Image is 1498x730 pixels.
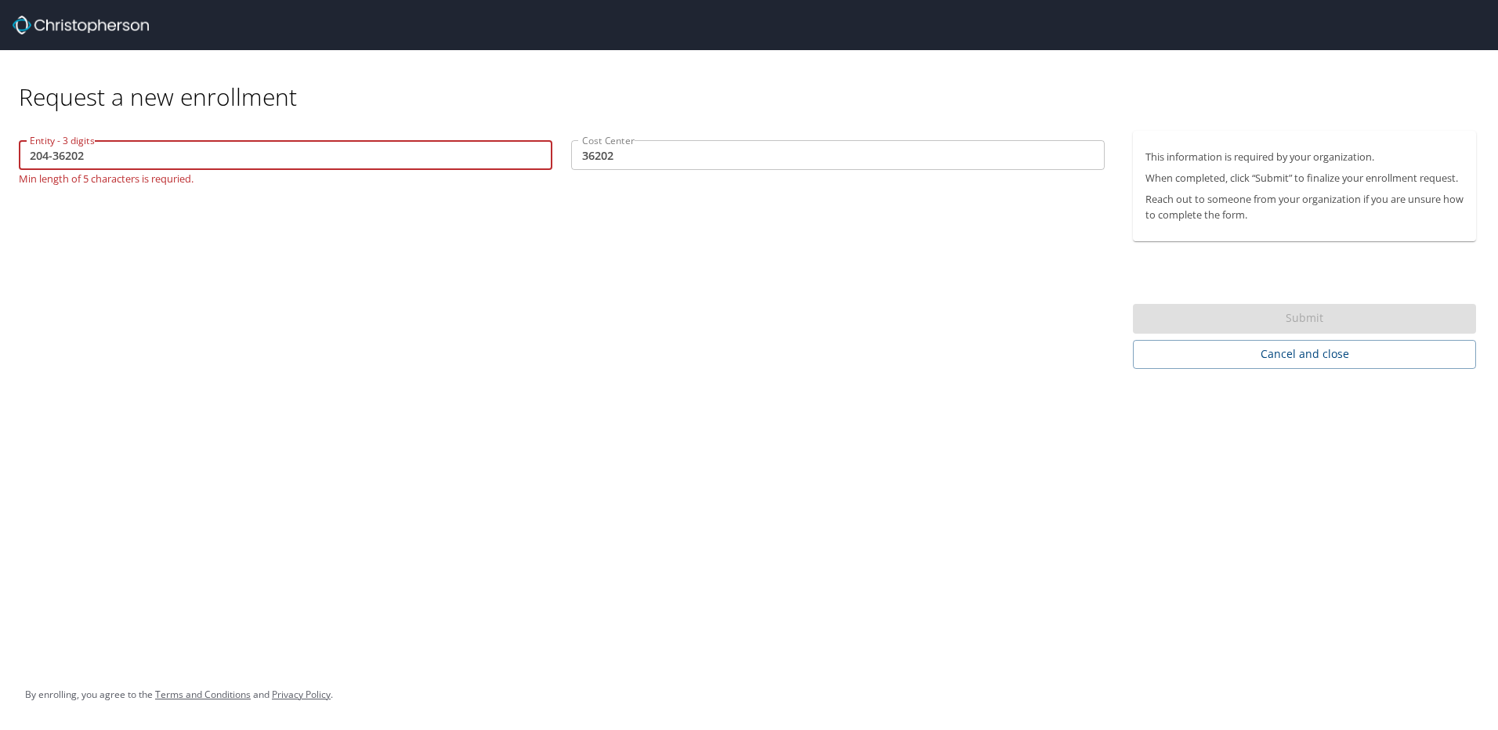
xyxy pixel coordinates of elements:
div: By enrolling, you agree to the and . [25,675,333,714]
input: EX: [19,140,552,170]
p: This information is required by your organization. [1145,150,1464,164]
p: Min length of 5 characters is requried. [19,170,552,184]
img: cbt logo [13,16,149,34]
button: Cancel and close [1133,340,1476,369]
a: Privacy Policy [272,688,331,701]
input: EX: [571,140,1105,170]
p: When completed, click “Submit” to finalize your enrollment request. [1145,171,1464,186]
p: Reach out to someone from your organization if you are unsure how to complete the form. [1145,192,1464,222]
span: Cancel and close [1145,345,1464,364]
a: Terms and Conditions [155,688,251,701]
div: Request a new enrollment [19,50,1489,112]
